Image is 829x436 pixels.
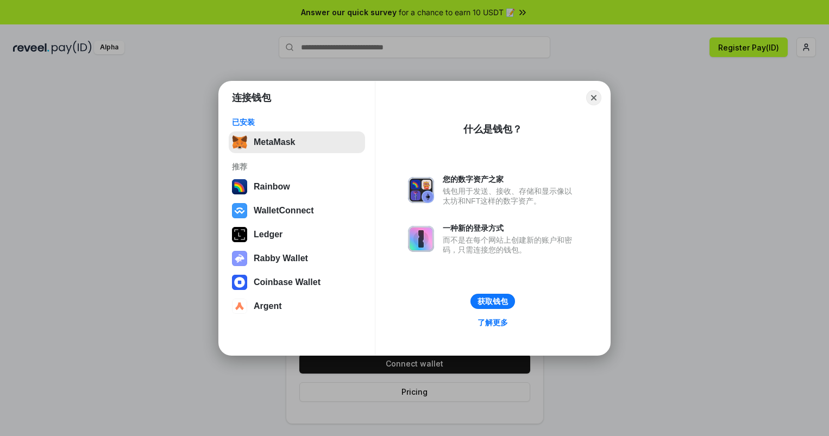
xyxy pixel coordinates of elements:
img: svg+xml,%3Csvg%20width%3D%2228%22%20height%3D%2228%22%20viewBox%3D%220%200%2028%2028%22%20fill%3D... [232,275,247,290]
div: Coinbase Wallet [254,277,321,287]
img: svg+xml,%3Csvg%20width%3D%2228%22%20height%3D%2228%22%20viewBox%3D%220%200%2028%2028%22%20fill%3D... [232,203,247,218]
div: 钱包用于发送、接收、存储和显示像以太坊和NFT这样的数字资产。 [443,186,577,206]
img: svg+xml,%3Csvg%20width%3D%22120%22%20height%3D%22120%22%20viewBox%3D%220%200%20120%20120%22%20fil... [232,179,247,194]
div: 一种新的登录方式 [443,223,577,233]
div: 已安装 [232,117,362,127]
button: Coinbase Wallet [229,271,365,293]
div: 获取钱包 [478,296,508,306]
div: Rainbow [254,182,290,192]
img: svg+xml,%3Csvg%20width%3D%2228%22%20height%3D%2228%22%20viewBox%3D%220%200%2028%2028%22%20fill%3D... [232,299,247,314]
button: Ledger [229,224,365,245]
button: Rainbow [229,176,365,198]
div: 而不是在每个网站上创建新的账户和密码，只需连接您的钱包。 [443,235,577,255]
h1: 连接钱包 [232,91,271,104]
img: svg+xml,%3Csvg%20xmlns%3D%22http%3A%2F%2Fwww.w3.org%2F2000%2Fsvg%22%20fill%3D%22none%22%20viewBox... [232,251,247,266]
button: WalletConnect [229,200,365,222]
div: 什么是钱包？ [463,123,522,136]
img: svg+xml,%3Csvg%20xmlns%3D%22http%3A%2F%2Fwww.w3.org%2F2000%2Fsvg%22%20fill%3D%22none%22%20viewBox... [408,177,434,203]
div: WalletConnect [254,206,314,216]
button: MetaMask [229,131,365,153]
button: 获取钱包 [470,294,515,309]
a: 了解更多 [471,315,514,330]
div: 您的数字资产之家 [443,174,577,184]
img: svg+xml,%3Csvg%20xmlns%3D%22http%3A%2F%2Fwww.w3.org%2F2000%2Fsvg%22%20width%3D%2228%22%20height%3... [232,227,247,242]
img: svg+xml,%3Csvg%20xmlns%3D%22http%3A%2F%2Fwww.w3.org%2F2000%2Fsvg%22%20fill%3D%22none%22%20viewBox... [408,226,434,252]
div: 了解更多 [478,318,508,327]
button: Rabby Wallet [229,248,365,269]
button: Argent [229,295,365,317]
div: Argent [254,301,282,311]
div: MetaMask [254,137,295,147]
img: svg+xml,%3Csvg%20fill%3D%22none%22%20height%3D%2233%22%20viewBox%3D%220%200%2035%2033%22%20width%... [232,135,247,150]
div: Ledger [254,230,282,239]
div: Rabby Wallet [254,254,308,263]
button: Close [586,90,601,105]
div: 推荐 [232,162,362,172]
